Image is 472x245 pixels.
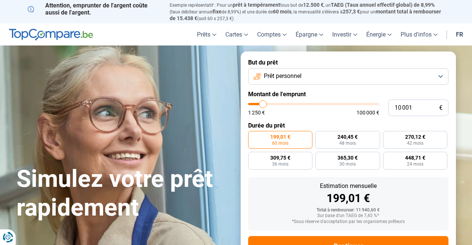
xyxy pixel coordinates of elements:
[407,141,423,145] span: 42 mois
[221,23,253,45] a: Cartes
[248,91,448,98] label: Montant de l'emprunt
[273,9,291,15] span: 60 mois
[439,105,442,111] span: €
[270,155,290,160] span: 309,75 €
[339,162,356,166] span: 30 mois
[254,213,442,219] div: Sur base d'un TAEG de 7,45 %*
[270,134,290,139] span: 199,01 €
[254,193,442,204] div: 199,01 €
[248,68,448,85] button: Prêt personnel
[16,165,232,222] h1: Simulez votre prêt rapidement
[405,155,425,160] span: 448,71 €
[396,23,442,45] a: Plus d'infos
[291,23,328,45] a: Épargne
[303,2,324,8] span: 12.500 €
[339,141,356,145] span: 48 mois
[213,9,222,15] span: fixe
[362,23,396,45] a: Énergie
[253,23,291,45] a: Comptes
[264,72,302,80] span: Prêt personnel
[254,219,442,224] div: *Sous réserve d'acceptation par les organismes prêteurs
[328,23,362,45] a: Investir
[248,122,448,129] label: Durée du prêt
[170,9,441,21] span: montant total à rembourser de 15.438 €
[233,2,280,8] span: prêt à tempérament
[248,59,448,66] label: But du prêt
[343,9,360,15] span: 257,3 €
[9,29,93,41] img: TopCompare
[28,2,161,16] p: Attention, emprunter de l'argent coûte aussi de l'argent.
[337,134,358,139] span: 240,45 €
[170,2,445,22] p: Exemple représentatif : Pour un tous but de , un (taux débiteur annuel de 8,99%) et une durée de ...
[272,162,289,166] span: 36 mois
[357,110,379,115] span: 100 000 €
[407,162,423,166] span: 24 mois
[248,110,265,115] span: 1 250 €
[192,23,221,45] a: Prêts
[451,23,468,45] a: fr
[272,141,289,145] span: 60 mois
[337,155,358,160] span: 365,30 €
[254,183,442,189] div: Estimation mensuelle
[331,2,435,8] span: TAEG (Taux annuel effectif global) de 8,99%
[405,134,425,139] span: 270,12 €
[254,208,442,213] div: Total à rembourser: 11 940,60 €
